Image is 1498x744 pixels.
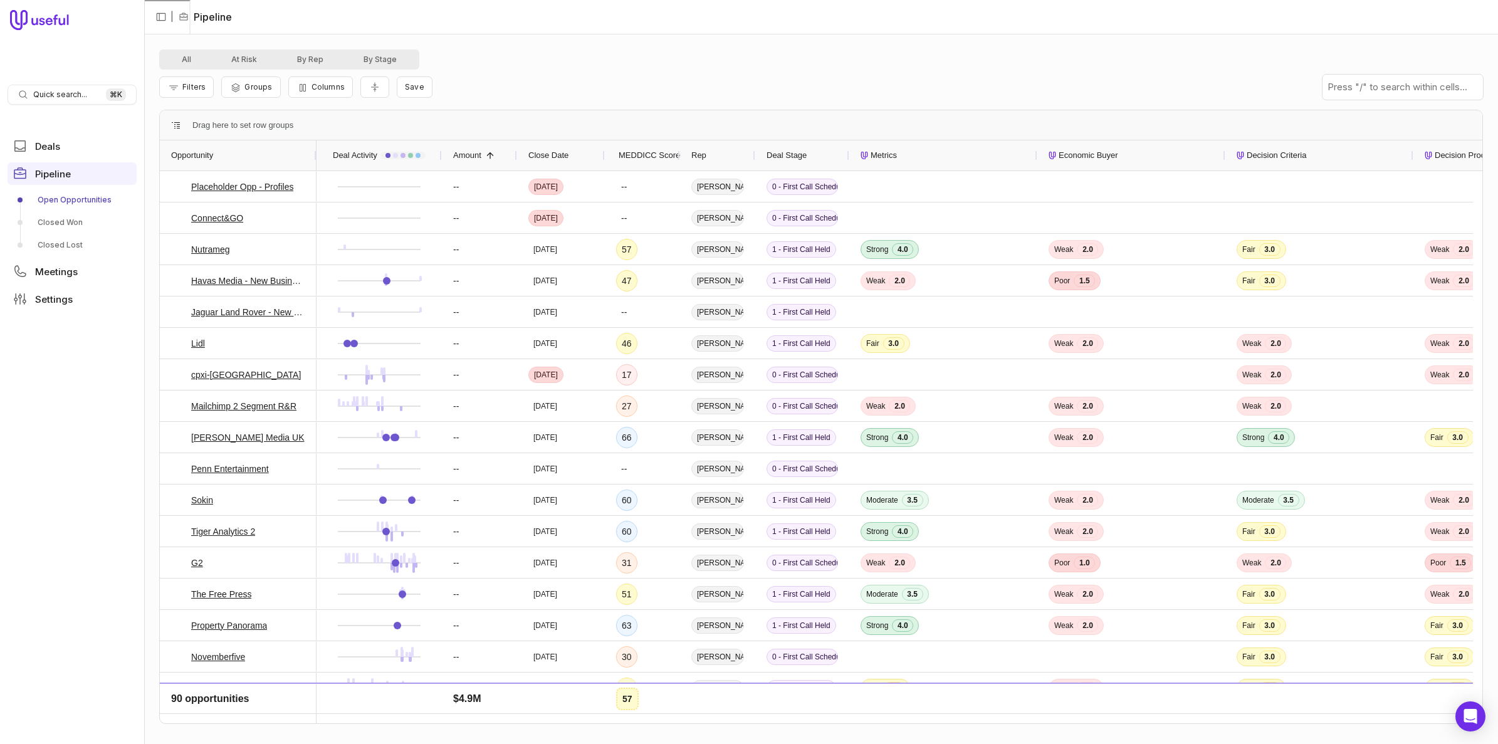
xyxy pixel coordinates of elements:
[1054,527,1073,537] span: Weak
[191,179,293,194] a: Placeholder Opp - Profiles
[453,430,459,445] span: --
[691,586,744,602] span: [PERSON_NAME]
[1242,652,1255,662] span: Fair
[691,367,744,383] span: [PERSON_NAME]
[533,307,557,317] time: [DATE]
[1054,495,1073,505] span: Weak
[1049,140,1214,170] div: Economic Buyer
[1430,527,1449,537] span: Weak
[691,680,744,696] span: [PERSON_NAME]
[902,494,923,506] span: 3.5
[767,711,838,728] span: 0 - First Call Scheduled
[533,495,557,505] time: [DATE]
[1453,494,1474,506] span: 2.0
[1077,682,1098,694] span: 2.0
[453,681,459,696] span: --
[767,179,838,195] span: 0 - First Call Scheduled
[616,140,669,170] div: MEDDICC Score
[1247,148,1306,163] span: Decision Criteria
[892,619,913,632] span: 4.0
[221,76,280,98] button: Group Pipeline
[622,649,632,664] div: 30
[1278,494,1299,506] span: 3.5
[866,432,888,443] span: Strong
[866,495,898,505] span: Moderate
[1323,75,1483,100] input: Press "/" to search within cells...
[453,179,459,194] span: --
[1430,244,1449,254] span: Weak
[1077,494,1098,506] span: 2.0
[333,148,377,163] span: Deal Activity
[33,90,87,100] span: Quick search...
[534,213,558,223] time: [DATE]
[191,493,213,508] a: Sokin
[691,492,744,508] span: [PERSON_NAME]
[691,398,744,414] span: [PERSON_NAME]
[622,555,632,570] div: 31
[691,148,706,163] span: Rep
[1054,683,1073,693] span: Weak
[861,140,1026,170] div: Metrics
[767,367,838,383] span: 0 - First Call Scheduled
[453,273,459,288] span: --
[1430,652,1443,662] span: Fair
[892,243,913,256] span: 4.0
[453,649,459,664] span: --
[622,493,632,508] div: 60
[1259,525,1281,538] span: 3.0
[871,148,897,163] span: Metrics
[1453,525,1474,538] span: 2.0
[622,399,632,414] div: 27
[288,76,353,98] button: Columns
[1054,276,1070,286] span: Poor
[8,162,137,185] a: Pipeline
[152,8,170,26] button: Collapse sidebar
[621,305,627,320] div: --
[621,461,627,476] div: --
[767,492,836,508] span: 1 - First Call Held
[533,558,557,568] time: [DATE]
[1054,621,1073,631] span: Weak
[533,464,557,474] time: [DATE]
[1242,276,1255,286] span: Fair
[1453,275,1474,287] span: 2.0
[35,295,73,304] span: Settings
[1074,275,1095,287] span: 1.5
[1077,713,1098,726] span: 2.0
[619,148,680,163] span: MEDDICC Score
[8,135,137,157] a: Deals
[277,52,343,67] button: By Rep
[1237,140,1402,170] div: Decision Criteria
[1259,275,1281,287] span: 3.0
[622,712,632,727] div: 26
[191,336,205,351] a: Lidl
[691,429,744,446] span: [PERSON_NAME]
[453,367,459,382] span: --
[1453,588,1474,600] span: 2.0
[622,618,632,633] div: 63
[767,241,836,258] span: 1 - First Call Held
[691,304,744,320] span: [PERSON_NAME]
[35,142,60,151] span: Deals
[1054,401,1073,411] span: Weak
[1054,589,1073,599] span: Weak
[691,179,744,195] span: [PERSON_NAME]
[8,212,137,233] a: Closed Won
[622,681,632,696] div: 59
[1453,243,1474,256] span: 2.0
[691,241,744,258] span: [PERSON_NAME]
[767,649,838,665] span: 0 - First Call Scheduled
[453,461,459,476] span: --
[179,9,232,24] li: Pipeline
[1453,337,1474,350] span: 2.0
[1259,588,1281,600] span: 3.0
[360,76,389,98] button: Collapse all rows
[1265,557,1286,569] span: 2.0
[453,211,459,226] span: --
[533,621,557,631] time: [DATE]
[453,587,459,602] span: --
[866,558,885,568] span: Weak
[1077,619,1098,632] span: 2.0
[1447,682,1469,694] span: 3.0
[453,712,459,727] span: --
